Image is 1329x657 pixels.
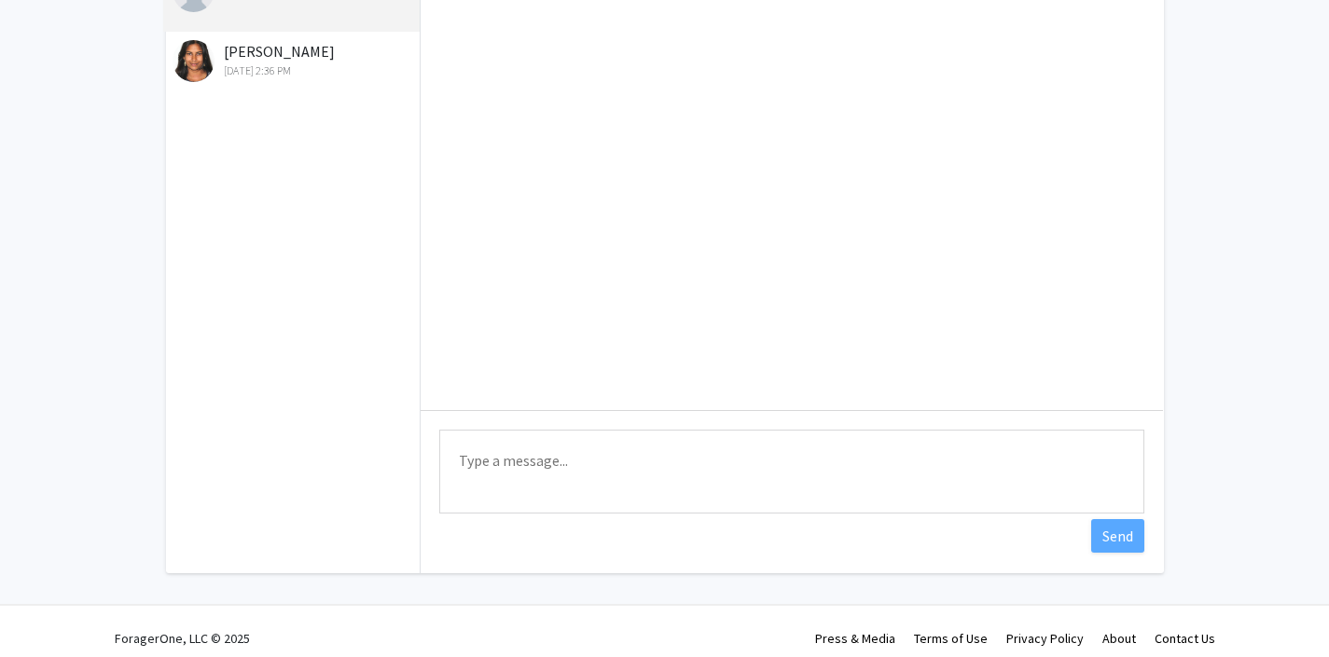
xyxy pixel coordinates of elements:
[914,630,988,647] a: Terms of Use
[1091,519,1144,553] button: Send
[173,40,215,82] img: Shannon Fernando
[1006,630,1084,647] a: Privacy Policy
[815,630,895,647] a: Press & Media
[1102,630,1136,647] a: About
[439,430,1144,513] textarea: Message
[1155,630,1215,647] a: Contact Us
[173,62,416,79] div: [DATE] 2:36 PM
[14,573,79,643] iframe: Chat
[173,40,416,79] div: [PERSON_NAME]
